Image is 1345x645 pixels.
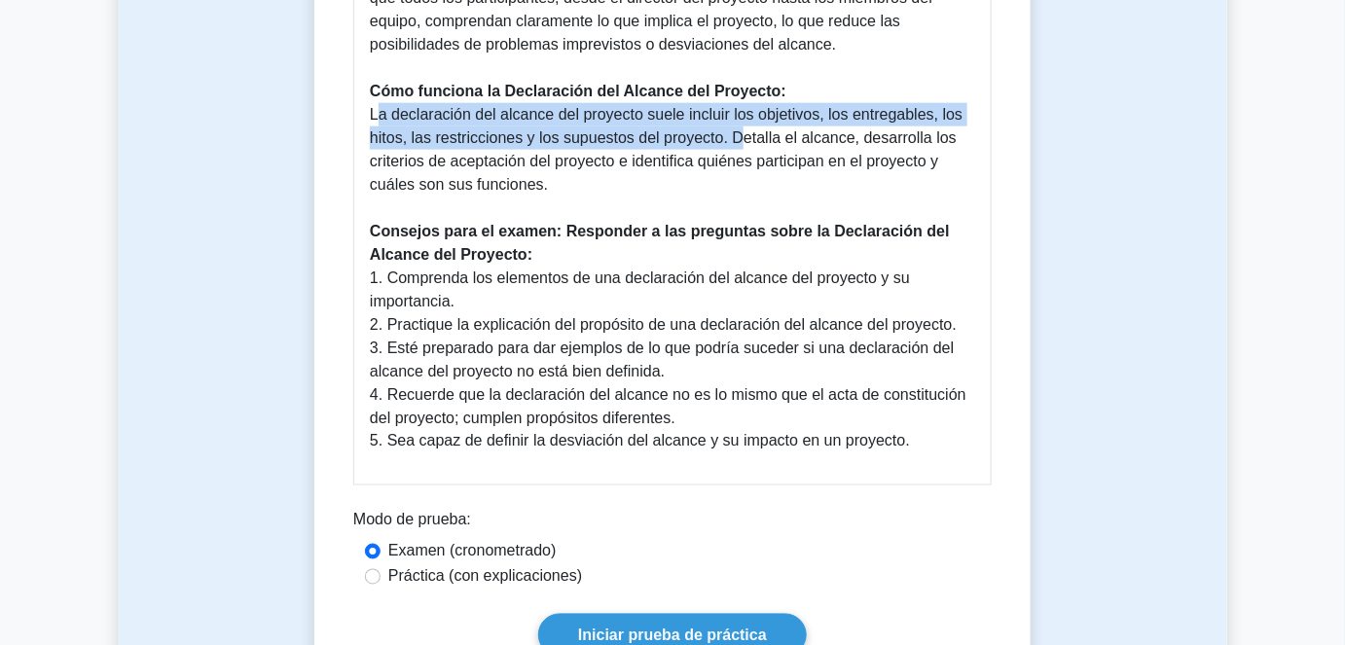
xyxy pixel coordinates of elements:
font: Práctica (con explicaciones) [388,568,582,585]
font: 3. Esté preparado para dar ejemplos de lo que podría suceder si una declaración del alcance del p... [370,340,954,379]
font: Modo de prueba: [353,512,471,528]
font: 2. Practique la explicación del propósito de una declaración del alcance del proyecto. [370,316,957,333]
font: La declaración del alcance del proyecto suele incluir los objetivos, los entregables, los hitos, ... [370,106,963,193]
font: Cómo funciona la Declaración del Alcance del Proyecto: [370,83,786,99]
font: 4. Recuerde que la declaración del alcance no es lo mismo que el acta de constitución del proyect... [370,386,966,426]
font: 5. Sea capaz de definir la desviación del alcance y su impacto en un proyecto. [370,433,910,449]
font: Iniciar prueba de práctica [578,627,767,644]
font: Consejos para el examen: Responder a las preguntas sobre la Declaración del Alcance del Proyecto: [370,223,950,263]
font: 1. Comprenda los elementos de una declaración del alcance del proyecto y su importancia. [370,269,910,309]
font: Examen (cronometrado) [388,543,557,559]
